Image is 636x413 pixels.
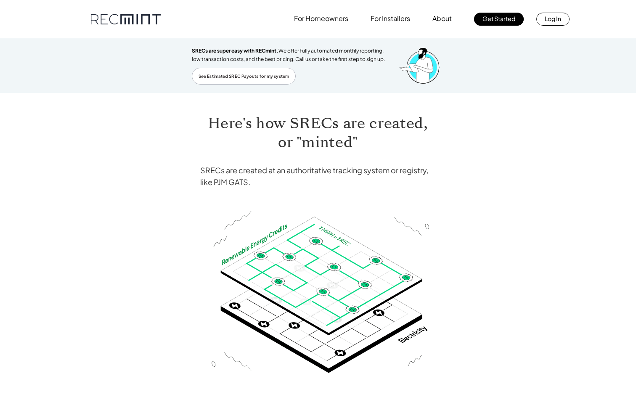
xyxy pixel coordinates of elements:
[192,47,390,64] p: We offer fully automated monthly reporting, low transaction costs, and the best pricing. Call us ...
[474,13,524,26] a: Get Started
[536,13,570,26] a: Log In
[192,68,296,85] a: See Estimated SREC Payouts for my system
[545,13,561,24] p: Log In
[294,13,348,24] p: For Homeowners
[192,48,278,54] span: SRECs are super easy with RECmint.
[482,13,515,24] p: Get Started
[371,13,410,24] p: For Installers
[199,72,289,80] p: See Estimated SREC Payouts for my system
[432,13,452,24] p: About
[200,114,436,152] h1: Here's how SRECs are created, or "minted"
[200,164,436,188] h4: SRECs are created at an authoritative tracking system or registry, like PJM GATS.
